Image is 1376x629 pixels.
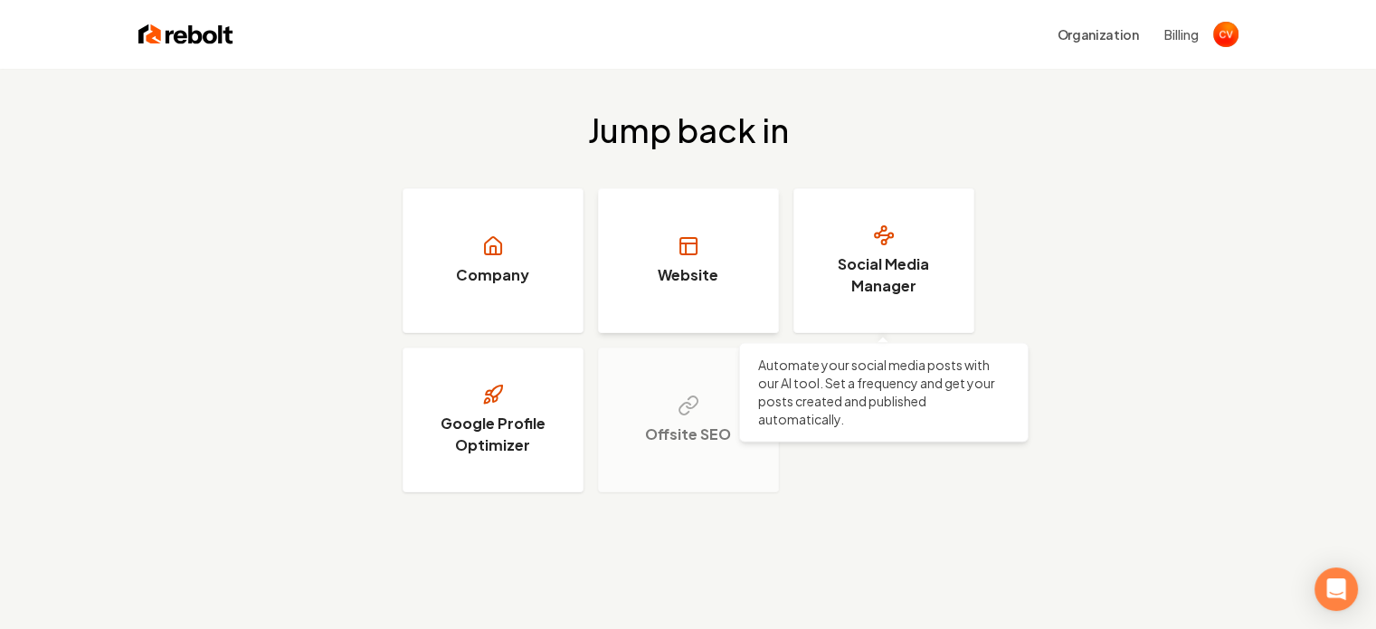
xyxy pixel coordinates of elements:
a: Website [598,188,779,333]
div: Open Intercom Messenger [1314,567,1358,611]
a: Google Profile Optimizer [403,348,584,492]
img: Rebolt Logo [138,22,233,47]
img: Christian Vega [1213,22,1238,47]
button: Open user button [1213,22,1238,47]
h2: Jump back in [588,112,789,148]
h3: Google Profile Optimizer [425,413,561,456]
h3: Offsite SEO [645,424,731,445]
h3: Social Media Manager [816,253,952,297]
a: Company [403,188,584,333]
button: Billing [1164,25,1199,43]
h3: Website [658,264,718,286]
p: Automate your social media posts with our AI tool. Set a frequency and get your posts created and... [758,356,1010,428]
button: Organization [1047,18,1150,51]
a: Social Media Manager [793,188,974,333]
h3: Company [456,264,529,286]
